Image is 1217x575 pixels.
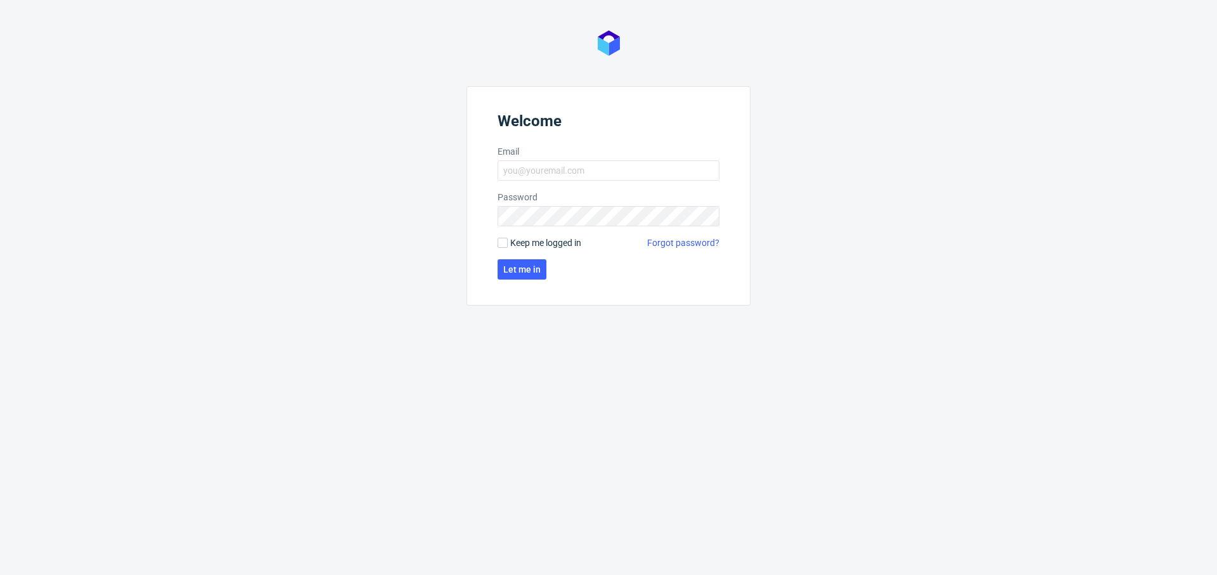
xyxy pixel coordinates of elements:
input: you@youremail.com [498,160,719,181]
header: Welcome [498,112,719,135]
span: Keep me logged in [510,236,581,249]
button: Let me in [498,259,546,280]
label: Email [498,145,719,158]
a: Forgot password? [647,236,719,249]
label: Password [498,191,719,204]
span: Let me in [503,265,541,274]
